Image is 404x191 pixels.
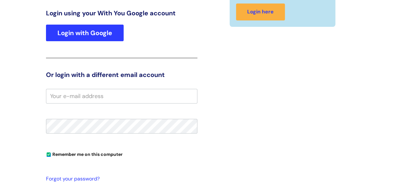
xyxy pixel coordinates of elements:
label: Remember me on this computer [46,150,123,157]
a: Login here [236,4,285,20]
input: Remember me on this computer [47,153,51,157]
h3: Or login with a different email account [46,71,197,79]
a: Forgot your password? [46,174,194,184]
h3: Login using your With You Google account [46,9,197,17]
div: You can uncheck this option if you're logging in from a shared device [46,149,197,159]
a: Login with Google [46,25,124,41]
input: Your e-mail address [46,89,197,103]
